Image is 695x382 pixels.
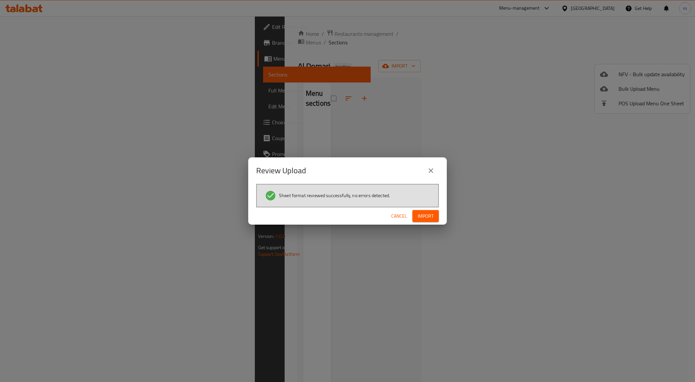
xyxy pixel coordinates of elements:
span: Import [418,212,434,220]
button: Cancel [389,210,410,222]
span: Sheet format reviewed successfully, no errors detected. [279,192,390,199]
button: close [423,163,439,179]
h2: Review Upload [256,165,306,176]
span: Cancel [391,212,407,220]
button: Import [412,210,439,222]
